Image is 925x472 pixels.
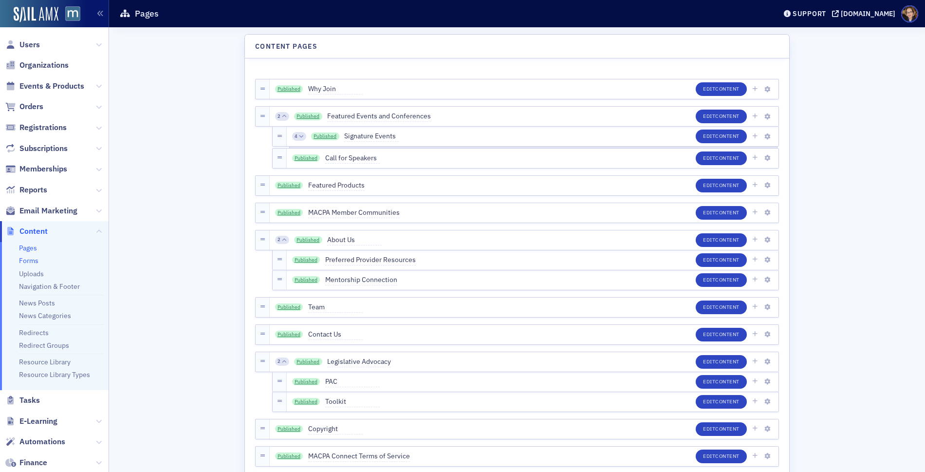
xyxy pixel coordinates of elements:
a: Events & Products [5,81,84,92]
span: Featured Products [308,180,365,191]
a: Uploads [19,269,44,278]
a: Forms [19,256,38,265]
div: [DOMAIN_NAME] [841,9,895,18]
a: Resource Library Types [19,370,90,379]
a: Redirect Groups [19,341,69,350]
a: Published [294,113,322,120]
span: Content [715,453,740,459]
button: EditContent [696,110,747,123]
span: Organizations [19,60,69,71]
span: Events & Products [19,81,84,92]
span: E-Learning [19,416,57,427]
a: Users [5,39,40,50]
span: Content [715,378,740,385]
span: Subscriptions [19,143,68,154]
a: Published [275,85,303,93]
a: Published [275,303,303,311]
span: Featured Events and Conferences [327,111,431,122]
span: Call for Speakers [325,153,380,164]
button: EditContent [696,355,747,369]
button: EditContent [696,179,747,192]
span: 2 [277,358,280,365]
a: Published [275,209,303,217]
span: PAC [325,377,380,387]
a: View Homepage [58,6,80,23]
a: Published [292,398,320,406]
a: Email Marketing [5,206,77,216]
a: Published [311,132,339,140]
span: Mentorship Connection [325,275,397,285]
span: Content [715,236,740,243]
button: EditContent [696,273,747,287]
a: Reports [5,185,47,195]
span: Content [715,276,740,283]
button: EditContent [696,395,747,409]
span: Memberships [19,164,67,174]
span: Content [715,85,740,92]
span: About Us [327,235,382,245]
span: 4 [295,133,297,140]
button: EditContent [696,375,747,389]
span: Team [308,302,363,313]
span: Finance [19,457,47,468]
button: EditContent [696,82,747,96]
a: Registrations [5,122,67,133]
a: Published [275,182,303,189]
a: Published [294,236,322,244]
h4: Content Pages [255,41,317,52]
span: 2 [277,236,280,243]
a: E-Learning [5,416,57,427]
button: EditContent [696,253,747,267]
a: Finance [5,457,47,468]
a: Automations [5,436,65,447]
button: EditContent [696,422,747,436]
span: Users [19,39,40,50]
span: Copyright [308,424,363,434]
span: Content [715,303,740,310]
span: MACPA Connect Terms of Service [308,451,410,462]
span: Tasks [19,395,40,406]
a: News Posts [19,299,55,307]
span: Automations [19,436,65,447]
span: Legislative Advocacy [327,357,391,367]
a: Memberships [5,164,67,174]
a: Redirects [19,328,49,337]
a: Published [292,256,320,264]
a: Published [275,453,303,460]
a: Navigation & Footer [19,282,80,291]
a: Published [275,331,303,339]
span: Contact Us [308,329,363,340]
a: Pages [19,244,37,252]
span: Content [19,226,48,237]
a: Tasks [5,395,40,406]
a: Published [292,276,320,284]
button: EditContent [696,233,747,247]
a: Organizations [5,60,69,71]
span: Reports [19,185,47,195]
span: Content [715,113,740,119]
button: EditContent [696,130,747,143]
a: Published [292,378,320,386]
button: EditContent [696,151,747,165]
div: Support [793,9,826,18]
span: Content [715,209,740,216]
a: SailAMX [14,7,58,22]
span: Signature Events [344,131,399,142]
a: Subscriptions [5,143,68,154]
a: Content [5,226,48,237]
a: News Categories [19,311,71,320]
span: Content [715,398,740,405]
span: Content [715,425,740,432]
span: Content [715,132,740,139]
span: Orders [19,101,43,112]
button: EditContent [696,450,747,463]
a: Published [292,154,320,162]
button: EditContent [696,328,747,341]
a: Published [275,425,303,433]
span: Profile [901,5,918,22]
span: 2 [277,113,280,120]
span: Content [715,358,740,365]
span: Content [715,256,740,263]
span: Content [715,331,740,338]
a: Published [294,358,322,366]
